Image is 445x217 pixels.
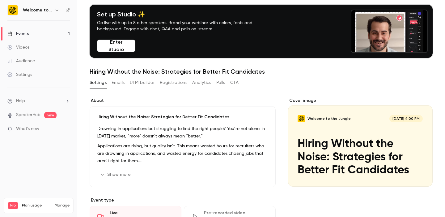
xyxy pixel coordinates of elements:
[216,78,225,88] button: Polls
[97,170,134,180] button: Show more
[97,142,268,165] p: Applications are rising, but quality isn’t. This means wasted hours for recruiters who are drowni...
[192,78,211,88] button: Analytics
[288,98,433,104] label: Cover image
[16,126,39,132] span: What's new
[97,125,268,140] p: Drowning in applications but struggling to find the right people? You’re not alone. In [DATE] mar...
[90,68,433,75] h1: Hiring Without the Noise: Strategies for Better Fit Candidates
[55,203,70,208] a: Manage
[7,58,35,64] div: Audience
[16,98,25,104] span: Help
[90,98,276,104] label: About
[97,20,267,32] p: Go live with up to 8 other speakers. Brand your webinar with colors, fonts and background. Engage...
[160,78,187,88] button: Registrations
[16,112,40,118] a: SpeakerHub
[97,114,268,120] p: Hiring Without the Noise: Strategies for Better Fit Candidates
[204,210,268,216] div: Pre-recorded video
[112,78,125,88] button: Emails
[230,78,239,88] button: CTA
[44,112,57,118] span: new
[8,5,18,15] img: Welcome to the Jungle
[22,203,51,208] span: Plan usage
[90,197,276,203] p: Event type
[130,78,155,88] button: UTM builder
[97,11,267,18] h4: Set up Studio ✨
[90,78,107,88] button: Settings
[7,72,32,78] div: Settings
[7,31,29,37] div: Events
[7,98,70,104] li: help-dropdown-opener
[97,40,135,52] button: Enter Studio
[8,202,18,209] span: Pro
[23,7,52,13] h6: Welcome to the Jungle
[110,210,174,216] div: Live
[62,126,70,132] iframe: Noticeable Trigger
[7,44,29,50] div: Videos
[288,98,433,187] section: Cover image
